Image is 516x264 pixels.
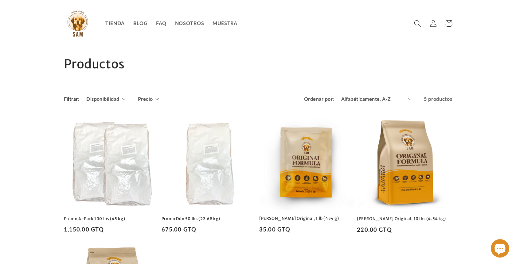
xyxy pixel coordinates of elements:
span: Disponibilidad [86,95,119,102]
span: 5 productos [424,96,452,102]
summary: Precio [138,95,159,102]
summary: Disponibilidad [86,95,126,102]
span: TIENDA [105,20,125,26]
a: Promo Dúo 50 lbs (22.68 kg) [162,216,257,222]
label: Ordenar por: [304,96,334,102]
span: Precio [138,95,153,102]
span: BLOG [133,20,148,26]
a: FAQ [152,16,171,31]
a: [PERSON_NAME] Original, 10 lbs (4.54 kg) [357,216,452,222]
span: NOSOTROS [175,20,204,26]
span: MUESTRA [213,20,237,26]
inbox-online-store-chat: Chat de la tienda online Shopify [489,239,511,259]
a: BLOG [129,16,152,31]
h2: Filtrar: [64,95,80,102]
a: NOSOTROS [171,16,208,31]
a: TIENDA [101,16,129,31]
h1: Productos [64,56,452,72]
a: MUESTRA [208,16,241,31]
a: [PERSON_NAME] Original, 1 lb (454 g) [259,216,354,221]
a: Promo 4-Pack 100 lbs (45 kg) [64,216,159,222]
summary: Búsqueda [410,16,426,31]
span: FAQ [156,20,166,26]
img: Sam Pet Foods [64,10,92,37]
